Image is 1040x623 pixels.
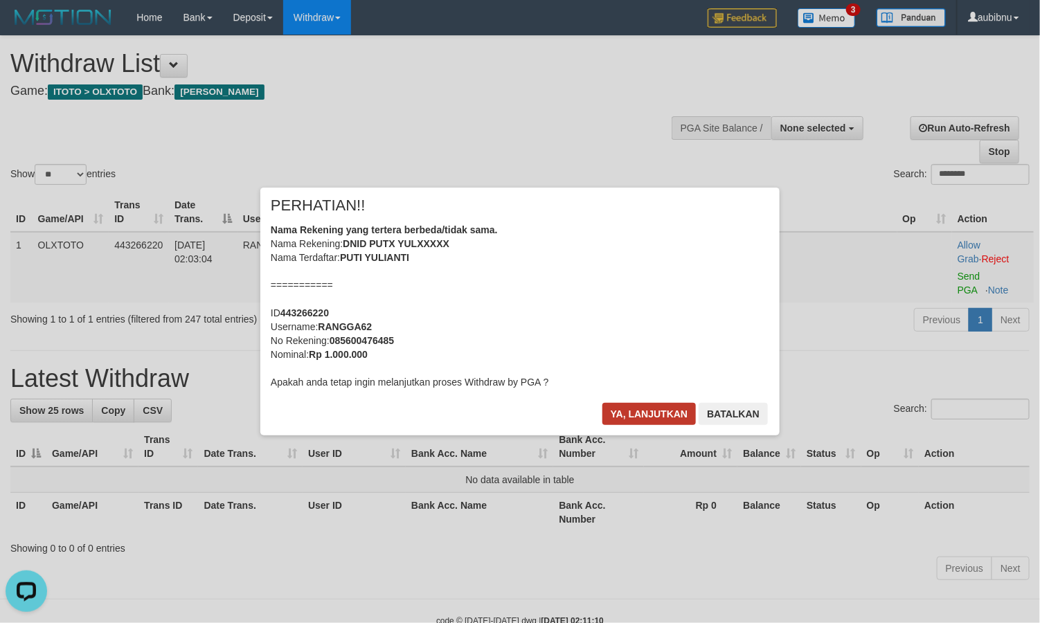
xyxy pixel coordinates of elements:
button: Open LiveChat chat widget [6,6,47,47]
button: Batalkan [699,403,768,425]
b: DNID PUTX YULXXXXX [343,238,449,249]
b: Nama Rekening yang tertera berbeda/tidak sama. [271,224,498,235]
b: Rp 1.000.000 [309,349,368,360]
b: PUTI YULIANTI [340,252,409,263]
button: Ya, lanjutkan [602,403,697,425]
b: RANGGA62 [318,321,372,332]
b: 443266220 [280,307,329,318]
div: Nama Rekening: Nama Terdaftar: =========== ID Username: No Rekening: Nominal: Apakah anda tetap i... [271,223,769,389]
b: 085600476485 [330,335,394,346]
span: PERHATIAN!! [271,199,366,213]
